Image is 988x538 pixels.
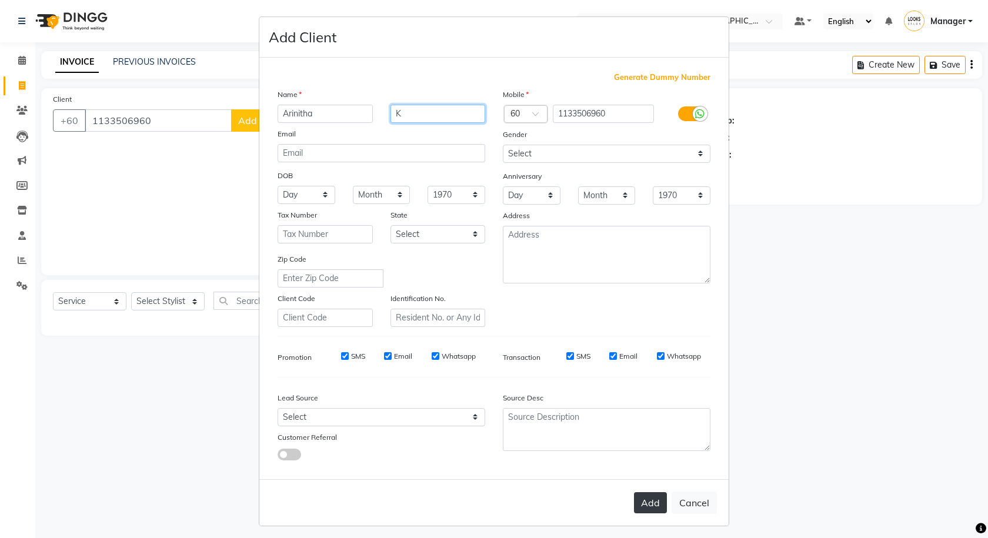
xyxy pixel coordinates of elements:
[503,171,542,182] label: Anniversary
[390,293,446,304] label: Identification No.
[619,351,637,362] label: Email
[278,309,373,327] input: Client Code
[278,293,315,304] label: Client Code
[269,26,336,48] h4: Add Client
[634,492,667,513] button: Add
[390,105,486,123] input: Last Name
[576,351,590,362] label: SMS
[278,171,293,181] label: DOB
[278,89,302,100] label: Name
[390,309,486,327] input: Resident No. or Any Id
[442,351,476,362] label: Whatsapp
[278,254,306,265] label: Zip Code
[503,210,530,221] label: Address
[278,105,373,123] input: First Name
[503,89,529,100] label: Mobile
[278,144,485,162] input: Email
[278,129,296,139] label: Email
[278,393,318,403] label: Lead Source
[278,352,312,363] label: Promotion
[503,393,543,403] label: Source Desc
[278,269,383,288] input: Enter Zip Code
[390,210,408,220] label: State
[278,210,317,220] label: Tax Number
[672,492,717,514] button: Cancel
[278,225,373,243] input: Tax Number
[351,351,365,362] label: SMS
[667,351,701,362] label: Whatsapp
[614,72,710,83] span: Generate Dummy Number
[503,129,527,140] label: Gender
[553,105,655,123] input: Mobile
[503,352,540,363] label: Transaction
[278,432,337,443] label: Customer Referral
[394,351,412,362] label: Email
